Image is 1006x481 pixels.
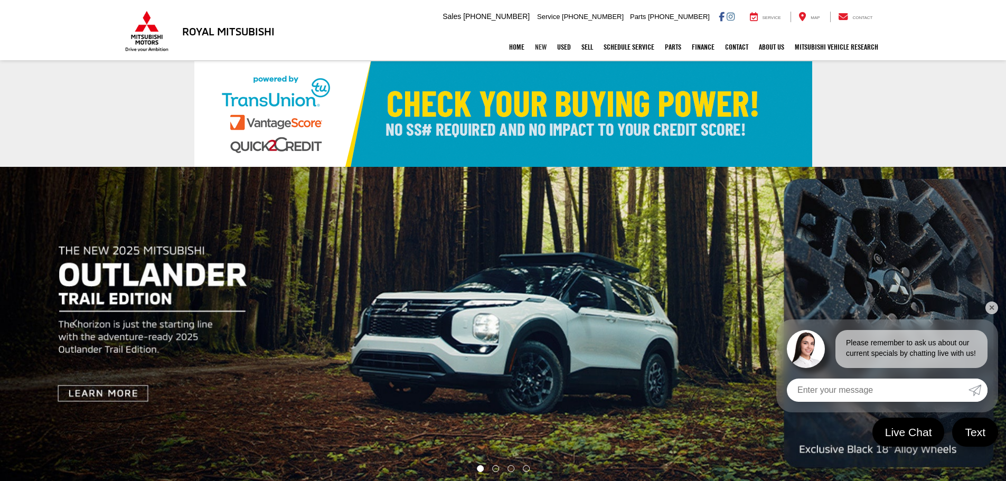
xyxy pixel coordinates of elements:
a: Text [952,418,998,447]
a: Sell [576,34,598,60]
button: Click to view next picture. [855,188,1006,460]
a: Contact [830,12,881,22]
img: Mitsubishi [123,11,171,52]
span: [PHONE_NUMBER] [648,13,710,21]
span: Text [960,425,991,439]
a: Submit [969,379,988,402]
a: About Us [754,34,789,60]
span: Sales [443,12,461,21]
a: Schedule Service: Opens in a new tab [598,34,660,60]
a: Parts: Opens in a new tab [660,34,687,60]
input: Enter your message [787,379,969,402]
img: Agent profile photo [787,330,825,368]
a: Map [791,12,828,22]
span: Parts [630,13,646,21]
a: Contact [720,34,754,60]
a: Mitsubishi Vehicle Research [789,34,883,60]
a: Live Chat [872,418,945,447]
span: Map [811,15,820,20]
span: [PHONE_NUMBER] [562,13,624,21]
h3: Royal Mitsubishi [182,25,275,37]
div: Please remember to ask us about our current specials by chatting live with us! [835,330,988,368]
a: Home [504,34,530,60]
span: [PHONE_NUMBER] [463,12,530,21]
span: Service [537,13,560,21]
a: Instagram: Click to visit our Instagram page [727,12,735,21]
span: Service [763,15,781,20]
li: Go to slide number 1. [477,465,484,472]
a: Service [742,12,789,22]
span: Contact [852,15,872,20]
a: Facebook: Click to visit our Facebook page [719,12,725,21]
li: Go to slide number 2. [493,465,500,472]
span: Live Chat [880,425,937,439]
li: Go to slide number 3. [507,465,514,472]
img: Check Your Buying Power [194,61,812,167]
li: Go to slide number 4. [523,465,530,472]
a: Used [552,34,576,60]
a: New [530,34,552,60]
a: Finance [687,34,720,60]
